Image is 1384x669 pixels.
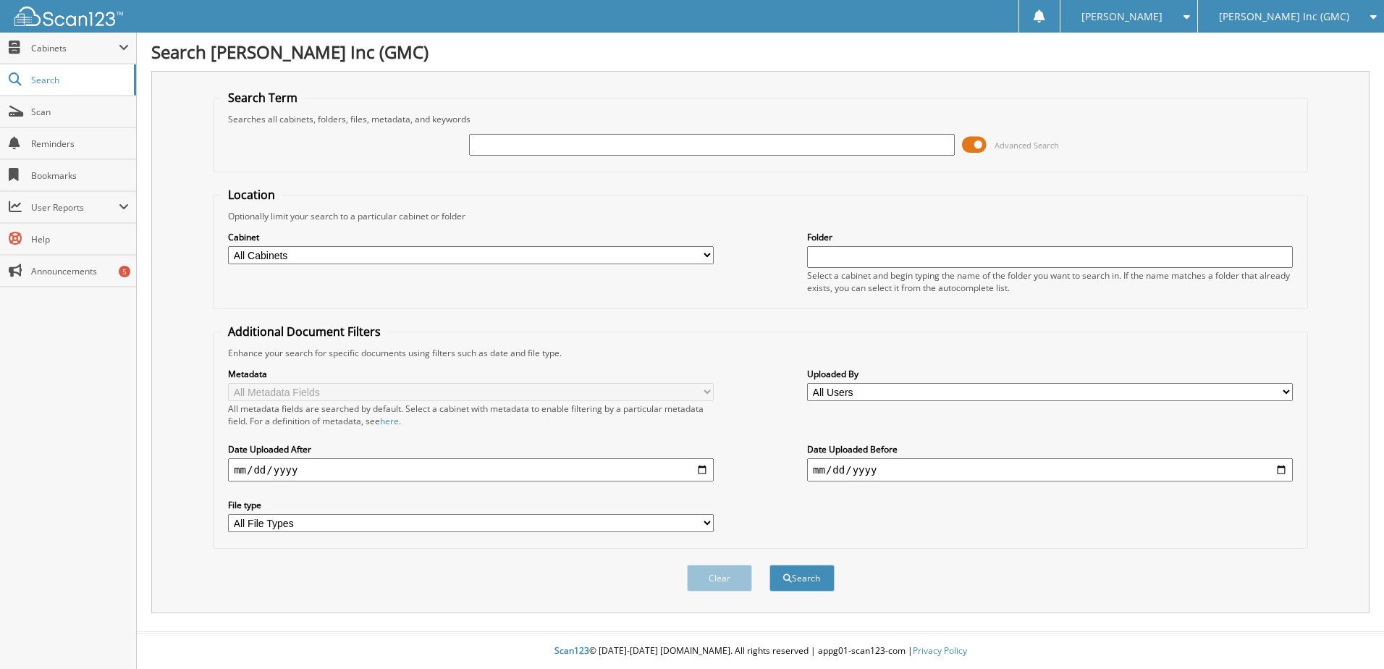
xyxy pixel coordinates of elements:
[228,403,714,427] div: All metadata fields are searched by default. Select a cabinet with metadata to enable filtering b...
[137,634,1384,669] div: © [DATE]-[DATE] [DOMAIN_NAME]. All rights reserved | appg01-scan123-com |
[14,7,123,26] img: scan123-logo-white.svg
[221,90,305,106] legend: Search Term
[228,368,714,380] label: Metadata
[221,324,388,340] legend: Additional Document Filters
[228,458,714,481] input: start
[221,347,1300,359] div: Enhance your search for specific documents using filters such as date and file type.
[31,233,129,245] span: Help
[1081,12,1163,21] span: [PERSON_NAME]
[769,565,835,592] button: Search
[380,415,399,427] a: here
[228,443,714,455] label: Date Uploaded After
[119,266,130,277] div: 5
[913,644,967,657] a: Privacy Policy
[221,210,1300,222] div: Optionally limit your search to a particular cabinet or folder
[228,499,714,511] label: File type
[807,269,1293,294] div: Select a cabinet and begin typing the name of the folder you want to search in. If the name match...
[221,113,1300,125] div: Searches all cabinets, folders, files, metadata, and keywords
[807,368,1293,380] label: Uploaded By
[807,443,1293,455] label: Date Uploaded Before
[807,458,1293,481] input: end
[151,40,1370,64] h1: Search [PERSON_NAME] Inc (GMC)
[221,187,282,203] legend: Location
[31,169,129,182] span: Bookmarks
[1312,599,1384,669] iframe: Chat Widget
[1219,12,1349,21] span: [PERSON_NAME] Inc (GMC)
[807,231,1293,243] label: Folder
[31,138,129,150] span: Reminders
[228,231,714,243] label: Cabinet
[31,42,119,54] span: Cabinets
[687,565,752,592] button: Clear
[31,74,127,86] span: Search
[554,644,589,657] span: Scan123
[31,265,129,277] span: Announcements
[31,106,129,118] span: Scan
[995,140,1059,151] span: Advanced Search
[31,201,119,214] span: User Reports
